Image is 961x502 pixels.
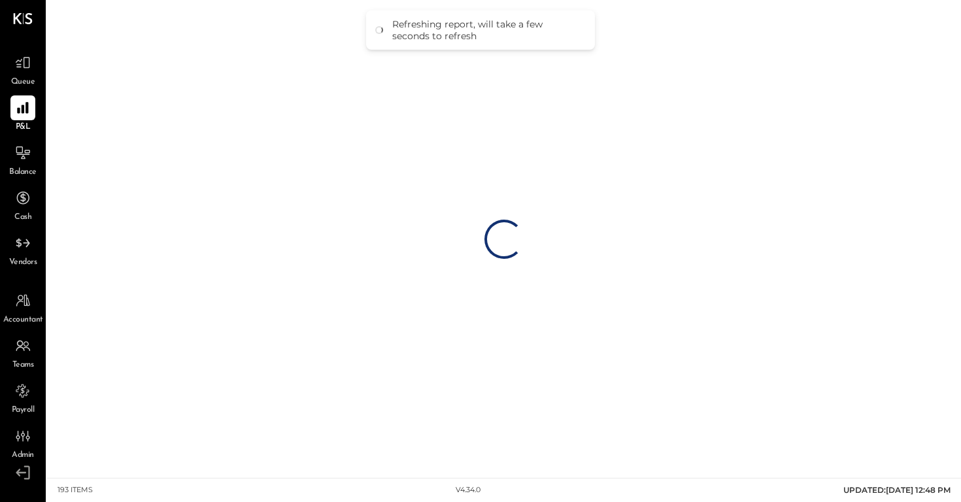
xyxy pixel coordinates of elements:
[843,485,951,495] span: UPDATED: [DATE] 12:48 PM
[1,231,45,269] a: Vendors
[456,485,480,495] div: v 4.34.0
[12,360,34,371] span: Teams
[9,167,37,178] span: Balance
[11,76,35,88] span: Queue
[12,450,34,461] span: Admin
[1,95,45,133] a: P&L
[1,141,45,178] a: Balance
[1,378,45,416] a: Payroll
[1,288,45,326] a: Accountant
[392,18,582,42] div: Refreshing report, will take a few seconds to refresh
[14,212,31,224] span: Cash
[16,122,31,133] span: P&L
[3,314,43,326] span: Accountant
[1,424,45,461] a: Admin
[1,186,45,224] a: Cash
[58,485,93,495] div: 193 items
[1,333,45,371] a: Teams
[12,405,35,416] span: Payroll
[1,50,45,88] a: Queue
[9,257,37,269] span: Vendors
